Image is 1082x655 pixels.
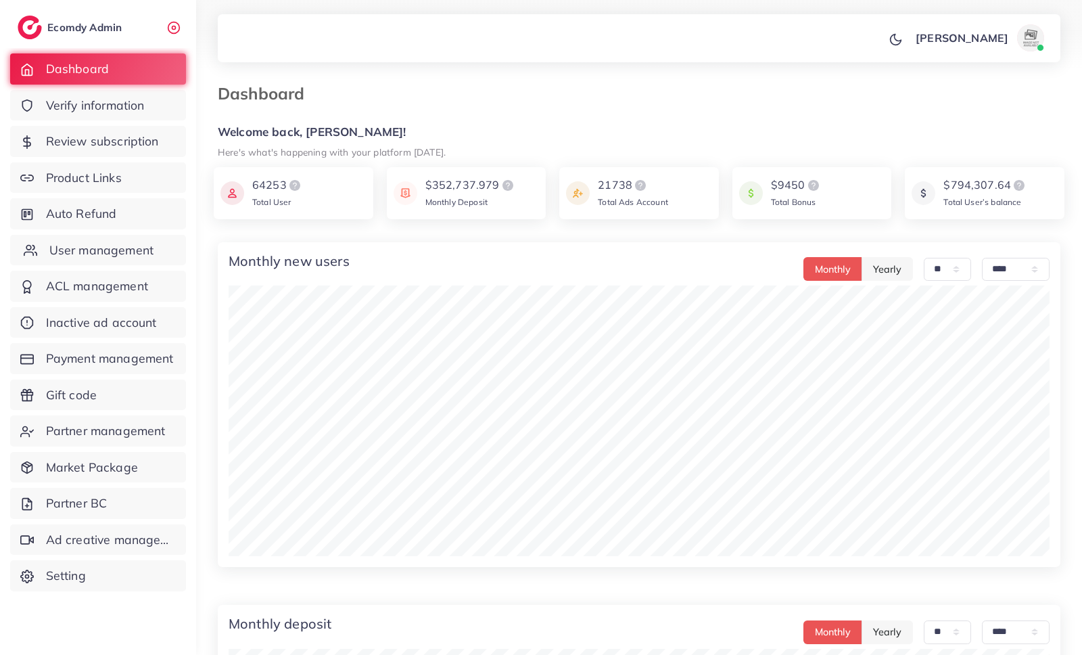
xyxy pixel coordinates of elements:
span: Total User’s balance [943,197,1021,207]
img: logo [632,177,649,194]
img: icon payment [220,177,244,209]
span: Payment management [46,350,174,367]
button: Monthly [803,620,862,644]
span: Total Bonus [771,197,816,207]
span: Partner management [46,422,166,440]
a: Payment management [10,343,186,374]
span: Ad creative management [46,531,176,549]
button: Yearly [862,257,913,281]
a: Auto Refund [10,198,186,229]
span: Verify information [46,97,145,114]
a: Review subscription [10,126,186,157]
button: Monthly [803,257,862,281]
img: logo [500,177,516,194]
img: icon payment [394,177,417,209]
h4: Monthly deposit [229,616,331,632]
span: User management [49,242,154,259]
a: User management [10,235,186,266]
h2: Ecomdy Admin [47,21,125,34]
span: Gift code [46,386,97,404]
span: ACL management [46,277,148,295]
h4: Monthly new users [229,253,350,269]
a: Product Links [10,162,186,194]
img: logo [18,16,42,39]
a: Inactive ad account [10,307,186,338]
a: Gift code [10,380,186,411]
span: Product Links [46,169,122,187]
a: logoEcomdy Admin [18,16,125,39]
button: Yearly [862,620,913,644]
span: Market Package [46,459,138,476]
img: icon payment [566,177,590,209]
span: Inactive ad account [46,314,157,332]
div: 21738 [598,177,668,194]
a: Market Package [10,452,186,483]
img: icon payment [912,177,935,209]
div: $352,737.979 [425,177,516,194]
span: Dashboard [46,60,109,78]
span: Auto Refund [46,205,117,223]
a: Ad creative management [10,524,186,556]
span: Partner BC [46,495,108,512]
img: icon payment [739,177,763,209]
span: Setting [46,567,86,585]
a: ACL management [10,271,186,302]
h5: Welcome back, [PERSON_NAME]! [218,125,1060,139]
img: logo [1011,177,1027,194]
a: Partner management [10,415,186,447]
span: Total Ads Account [598,197,668,207]
span: Monthly Deposit [425,197,488,207]
span: Review subscription [46,133,159,150]
div: 64253 [252,177,303,194]
a: Dashboard [10,53,186,85]
a: Partner BC [10,488,186,519]
span: Total User [252,197,291,207]
div: $794,307.64 [943,177,1027,194]
h3: Dashboard [218,84,315,104]
a: Verify information [10,90,186,121]
a: Setting [10,560,186,591]
img: logo [287,177,303,194]
img: logo [805,177,822,194]
div: $9450 [771,177,822,194]
small: Here's what's happening with your platform [DATE]. [218,146,446,158]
